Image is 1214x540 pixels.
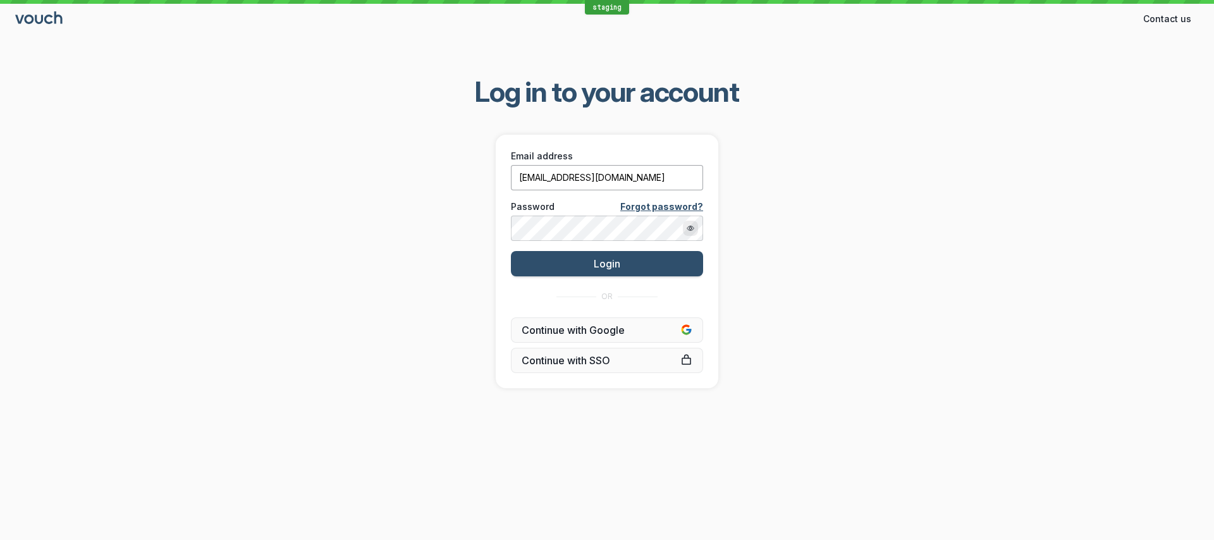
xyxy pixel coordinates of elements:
button: Continue with Google [511,317,703,343]
span: Continue with SSO [522,354,692,367]
span: Contact us [1143,13,1191,25]
span: Password [511,200,555,213]
button: Login [511,251,703,276]
span: Email address [511,150,573,163]
span: Login [594,257,620,270]
button: Contact us [1136,9,1199,29]
button: Show password [683,221,698,236]
a: Continue with SSO [511,348,703,373]
span: Continue with Google [522,324,692,336]
a: Go to sign in [15,14,64,25]
a: Forgot password? [620,200,703,213]
span: Log in to your account [475,74,739,109]
span: OR [601,291,613,302]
